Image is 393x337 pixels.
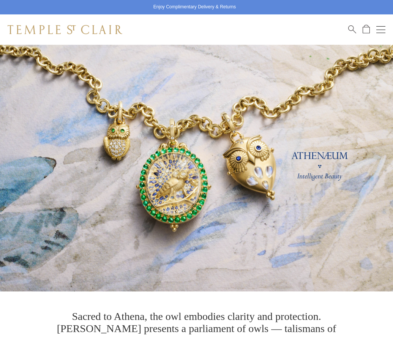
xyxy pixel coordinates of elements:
a: Open Shopping Bag [363,25,370,34]
button: Open navigation [376,25,385,34]
img: Temple St. Clair [8,25,122,34]
a: Search [348,25,356,34]
p: Enjoy Complimentary Delivery & Returns [153,3,236,11]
